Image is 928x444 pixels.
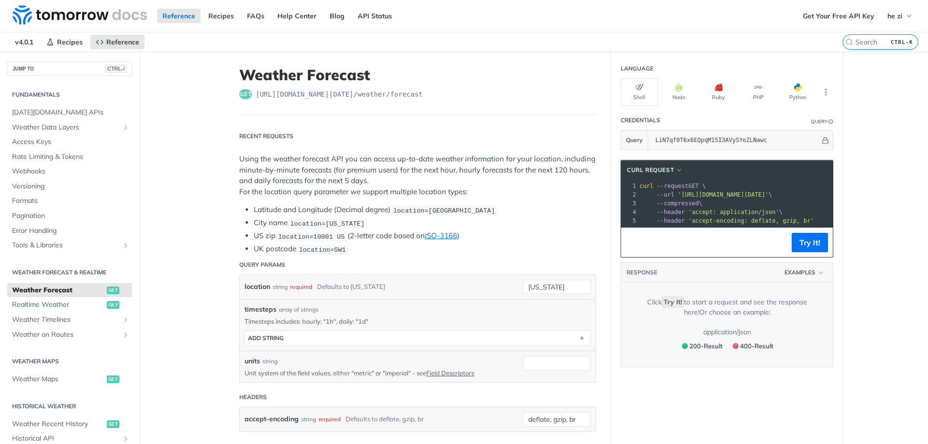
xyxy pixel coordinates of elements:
button: Show subpages for Tools & Libraries [122,242,130,249]
code: Try It! [662,297,684,307]
li: Latitude and Longitude (Decimal degree) [254,204,596,215]
button: 200200-Result [677,340,726,352]
span: cURL Request [627,166,674,174]
div: Defaults to [US_STATE] [317,280,385,294]
span: --header [657,209,685,215]
label: accept-encoding [245,412,299,426]
button: Try It! [792,233,828,252]
span: Pagination [12,211,130,221]
span: Formats [12,196,130,206]
a: Tools & LibrariesShow subpages for Tools & Libraries [7,238,132,253]
p: Timesteps includes: hourly: "1h", daily: "1d" [245,317,591,326]
kbd: CTRL-K [888,37,915,47]
a: FAQs [242,9,270,23]
span: curl [639,183,653,189]
div: string [262,357,277,366]
button: he zi [882,9,918,23]
div: application/json [703,327,751,337]
a: Weather Recent Historyget [7,417,132,431]
svg: More ellipsis [822,88,830,97]
span: Versioning [12,182,130,191]
span: get [107,286,119,294]
button: More Languages [819,85,833,100]
div: Credentials [621,116,660,125]
a: Field Descriptors [426,369,474,377]
a: Reference [90,35,145,49]
h2: Historical Weather [7,402,132,411]
span: location=10001 US [278,233,345,240]
div: string [301,412,316,426]
button: Node [660,78,697,106]
span: Access Keys [12,137,130,147]
div: 4 [621,208,638,216]
span: --header [657,217,685,224]
h2: Weather Maps [7,357,132,366]
span: v4.0.1 [10,35,39,49]
h2: Weather Forecast & realtime [7,268,132,277]
span: https://api.tomorrow.io/v4/weather/forecast [256,89,423,99]
div: required [319,412,341,426]
span: location=[GEOGRAPHIC_DATA] [393,207,495,214]
div: Query [811,118,827,125]
div: Language [621,64,653,73]
span: \ [639,191,772,198]
span: he zi [887,12,902,20]
button: cURL Request [623,165,686,175]
span: Weather Recent History [12,419,104,429]
span: [DATE][DOMAIN_NAME] APIs [12,108,130,117]
li: US zip (2-letter code based on ) [254,230,596,242]
div: Recent Requests [239,132,293,141]
span: Weather Forecast [12,286,104,295]
span: Recipes [57,38,83,46]
span: Historical API [12,434,119,444]
a: Recipes [41,35,88,49]
button: Ruby [700,78,737,106]
span: Weather Maps [12,374,104,384]
span: get [107,420,119,428]
div: Headers [239,393,267,401]
label: units [245,356,260,366]
div: 1 [621,182,638,190]
button: Show subpages for Weather Timelines [122,316,130,324]
a: Reference [157,9,201,23]
span: Rate Limiting & Tokens [12,152,130,162]
div: Query Params [239,260,285,269]
button: Show subpages for Historical API [122,435,130,443]
div: Click to start a request and see the response here! Or choose an example: [636,297,818,317]
button: PHP [739,78,777,106]
span: Query [626,136,643,144]
span: CTRL-/ [105,65,127,72]
span: Examples [784,268,815,277]
span: get [107,301,119,309]
span: get [239,89,252,99]
p: Unit system of the field values, either "metric" or "imperial" - see [245,369,508,377]
span: get [107,375,119,383]
button: Examples [781,268,828,277]
a: Blog [324,9,350,23]
span: timesteps [245,304,276,315]
a: Weather Forecastget [7,283,132,298]
a: Webhooks [7,164,132,179]
a: API Status [352,9,397,23]
i: Information [828,119,833,124]
span: 400 - Result [740,342,773,350]
span: Error Handling [12,226,130,236]
div: array of strings [279,305,319,314]
button: ADD string [245,331,590,345]
a: Realtime Weatherget [7,298,132,312]
span: \ [639,209,783,215]
li: UK postcode [254,243,596,255]
button: 400400-Result [728,340,777,352]
h2: Fundamentals [7,90,132,99]
div: 5 [621,216,638,225]
button: Copy to clipboard [626,235,639,250]
span: location=SW1 [299,246,346,253]
div: ADD string [248,334,284,342]
div: string [273,280,288,294]
div: 3 [621,199,638,208]
button: RESPONSE [626,268,658,277]
button: Shell [621,78,658,106]
button: Query [621,130,648,150]
span: --request [657,183,688,189]
a: Weather TimelinesShow subpages for Weather Timelines [7,313,132,327]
